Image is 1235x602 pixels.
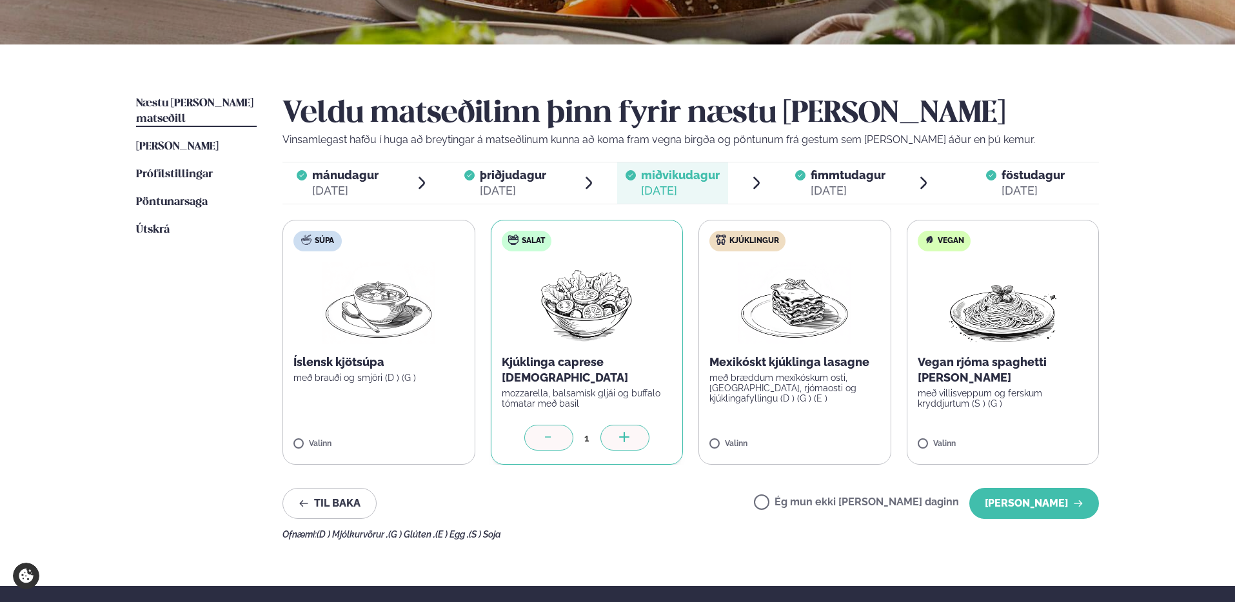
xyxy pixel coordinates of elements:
p: Vegan rjóma spaghetti [PERSON_NAME] [918,354,1089,385]
img: Soup.png [322,262,435,344]
a: Útskrá [136,222,170,238]
span: (G ) Glúten , [388,529,435,539]
p: með brauði og smjöri (D ) (G ) [293,373,464,383]
span: Prófílstillingar [136,169,213,180]
span: föstudagur [1002,168,1065,182]
div: [DATE] [641,183,720,199]
span: Kjúklingur [729,236,779,246]
p: Kjúklinga caprese [DEMOGRAPHIC_DATA] [502,354,673,385]
p: með villisveppum og ferskum kryddjurtum (S ) (G ) [918,388,1089,409]
img: Salad.png [529,262,644,344]
img: salad.svg [508,235,519,245]
span: (D ) Mjólkurvörur , [317,529,388,539]
div: 1 [573,431,600,445]
img: Lasagna.png [738,262,851,344]
p: mozzarella, balsamísk gljái og buffalo tómatar með basil [502,388,673,409]
a: Pöntunarsaga [136,195,208,210]
span: Næstu [PERSON_NAME] matseðill [136,98,253,124]
span: þriðjudagur [480,168,546,182]
button: Til baka [282,488,377,519]
img: Spagetti.png [946,262,1060,344]
h2: Veldu matseðilinn þinn fyrir næstu [PERSON_NAME] [282,96,1099,132]
span: mánudagur [312,168,379,182]
div: [DATE] [480,183,546,199]
a: [PERSON_NAME] [136,139,219,155]
button: [PERSON_NAME] [969,488,1099,519]
span: Vegan [938,236,964,246]
span: Pöntunarsaga [136,197,208,208]
a: Næstu [PERSON_NAME] matseðill [136,96,257,127]
a: Cookie settings [13,563,39,589]
p: Mexikóskt kjúklinga lasagne [709,354,880,370]
div: [DATE] [312,183,379,199]
p: Íslensk kjötsúpa [293,354,464,370]
span: (S ) Soja [469,529,501,539]
span: Útskrá [136,224,170,235]
p: Vinsamlegast hafðu í huga að breytingar á matseðlinum kunna að koma fram vegna birgða og pöntunum... [282,132,1099,148]
span: Salat [522,236,545,246]
a: Prófílstillingar [136,167,213,182]
div: Ofnæmi: [282,529,1099,539]
span: [PERSON_NAME] [136,141,219,152]
img: soup.svg [301,235,311,245]
div: [DATE] [1002,183,1065,199]
span: Súpa [315,236,334,246]
p: með bræddum mexíkóskum osti, [GEOGRAPHIC_DATA], rjómaosti og kjúklingafyllingu (D ) (G ) (E ) [709,373,880,403]
img: chicken.svg [716,235,726,245]
span: miðvikudagur [641,168,720,182]
div: [DATE] [811,183,885,199]
span: (E ) Egg , [435,529,469,539]
span: fimmtudagur [811,168,885,182]
img: Vegan.svg [924,235,934,245]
